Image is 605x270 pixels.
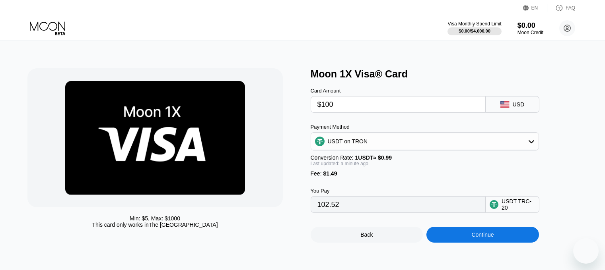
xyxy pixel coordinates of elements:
[447,21,501,27] div: Visa Monthly Spend Limit
[360,231,373,238] div: Back
[523,4,547,12] div: EN
[517,30,543,35] div: Moon Credit
[447,21,501,35] div: Visa Monthly Spend Limit$0.00/$4,000.00
[517,21,543,35] div: $0.00Moon Credit
[573,238,599,264] iframe: Button to launch messaging window, 1 unread message
[517,21,543,30] div: $0.00
[311,124,539,130] div: Payment Method
[311,188,486,194] div: You Pay
[426,227,539,243] div: Continue
[311,170,539,177] div: Fee :
[311,161,539,166] div: Last updated: a minute ago
[513,101,525,108] div: USD
[355,154,392,161] span: 1 USDT ≈ $0.99
[317,96,479,112] input: $0.00
[531,5,538,11] div: EN
[584,237,600,245] iframe: Number of unread messages
[311,154,539,161] div: Conversion Rate:
[502,198,535,211] div: USDT TRC-20
[311,68,586,80] div: Moon 1X Visa® Card
[311,88,486,94] div: Card Amount
[92,222,218,228] div: This card only works in The [GEOGRAPHIC_DATA]
[566,5,575,11] div: FAQ
[328,138,368,145] div: USDT on TRON
[311,227,423,243] div: Back
[547,4,575,12] div: FAQ
[311,133,539,149] div: USDT on TRON
[130,215,180,222] div: Min: $ 5 , Max: $ 1000
[471,231,494,238] div: Continue
[323,170,337,177] span: $1.49
[459,29,490,33] div: $0.00 / $4,000.00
